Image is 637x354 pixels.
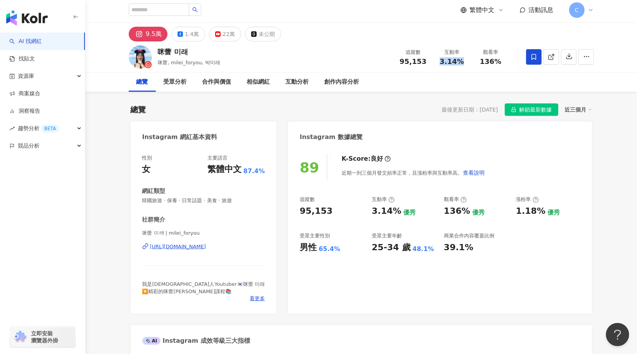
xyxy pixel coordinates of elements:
[444,242,473,254] div: 39.1%
[372,232,402,239] div: 受眾主要年齡
[565,105,592,115] div: 近三個月
[142,243,265,250] a: [URL][DOMAIN_NAME]
[319,245,340,253] div: 65.4%
[259,29,275,40] div: 未公開
[185,29,199,40] div: 1.4萬
[300,160,319,175] div: 89
[575,6,579,14] span: C
[247,77,270,87] div: 相似網紅
[325,77,359,87] div: 創作內容分析
[444,205,470,217] div: 136%
[158,47,220,57] div: 咪蕾 미래
[142,197,265,204] span: 韓國旅遊 · 保養 · 日常話題 · 美食 · 旅遊
[136,77,148,87] div: 總覽
[372,242,411,254] div: 25-34 歲
[300,196,315,203] div: 追蹤數
[442,107,498,113] div: 最後更新日期：[DATE]
[9,107,40,115] a: 洞察報告
[300,133,363,141] div: Instagram 數據總覽
[164,77,187,87] div: 受眾分析
[547,208,560,217] div: 優秀
[243,167,265,175] span: 87.4%
[529,6,554,14] span: 活動訊息
[286,77,309,87] div: 互動分析
[437,48,467,56] div: 互動率
[207,155,228,162] div: 主要語言
[209,27,241,41] button: 22萬
[142,337,250,345] div: Instagram 成效等級三大指標
[10,327,75,347] a: chrome extension立即安裝 瀏覽器外掛
[245,27,281,41] button: 未公開
[9,90,40,98] a: 商案媒合
[171,27,205,41] button: 1.4萬
[202,77,231,87] div: 合作與價值
[444,196,467,203] div: 觀看率
[142,187,166,195] div: 網紅類型
[223,29,235,40] div: 22萬
[516,196,539,203] div: 漲粉率
[403,208,416,217] div: 優秀
[342,155,391,163] div: K-Score :
[192,7,198,12] span: search
[476,48,506,56] div: 觀看率
[9,38,42,45] a: searchAI 找網紅
[158,60,220,65] span: 咪蕾, milei_foryou, 박미래
[463,170,485,176] span: 查看說明
[6,10,48,26] img: logo
[300,242,317,254] div: 男性
[505,103,558,116] button: 解鎖最新數據
[342,165,485,180] div: 近期一到三個月發文頻率正常，且漲粉率與互動率高。
[470,6,495,14] span: 繁體中文
[142,281,265,294] span: 我是[DEMOGRAPHIC_DATA]人Youtuber🇰🇷咪蕾 미래 🔽精彩的咪蕾[PERSON_NAME]課程📚
[18,120,59,137] span: 趨勢分析
[18,67,34,85] span: 資源庫
[371,155,383,163] div: 良好
[41,125,59,132] div: BETA
[12,331,28,343] img: chrome extension
[520,104,552,116] span: 解鎖最新數據
[400,57,426,65] span: 95,153
[150,243,206,250] div: [URL][DOMAIN_NAME]
[413,245,434,253] div: 48.1%
[472,208,485,217] div: 優秀
[463,165,485,180] button: 查看說明
[372,205,401,217] div: 3.14%
[142,163,151,175] div: 女
[142,230,265,237] span: 咪蕾 미래 | milei_foryou
[18,137,40,155] span: 競品分析
[129,27,167,41] button: 9.5萬
[142,337,161,345] div: AI
[142,216,166,224] div: 社群簡介
[131,104,146,115] div: 總覽
[606,323,629,346] iframe: Help Scout Beacon - Open
[142,155,152,162] div: 性別
[9,55,35,63] a: 找貼文
[516,205,546,217] div: 1.18%
[129,45,152,69] img: KOL Avatar
[300,205,333,217] div: 95,153
[399,48,428,56] div: 追蹤數
[146,29,162,40] div: 9.5萬
[440,58,464,65] span: 3.14%
[300,232,330,239] div: 受眾主要性別
[511,107,516,112] span: lock
[480,58,502,65] span: 136%
[142,133,218,141] div: Instagram 網紅基本資料
[207,163,242,175] div: 繁體中文
[31,330,58,344] span: 立即安裝 瀏覽器外掛
[444,232,494,239] div: 商業合作內容覆蓋比例
[250,295,265,302] span: 看更多
[372,196,395,203] div: 互動率
[9,126,15,131] span: rise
